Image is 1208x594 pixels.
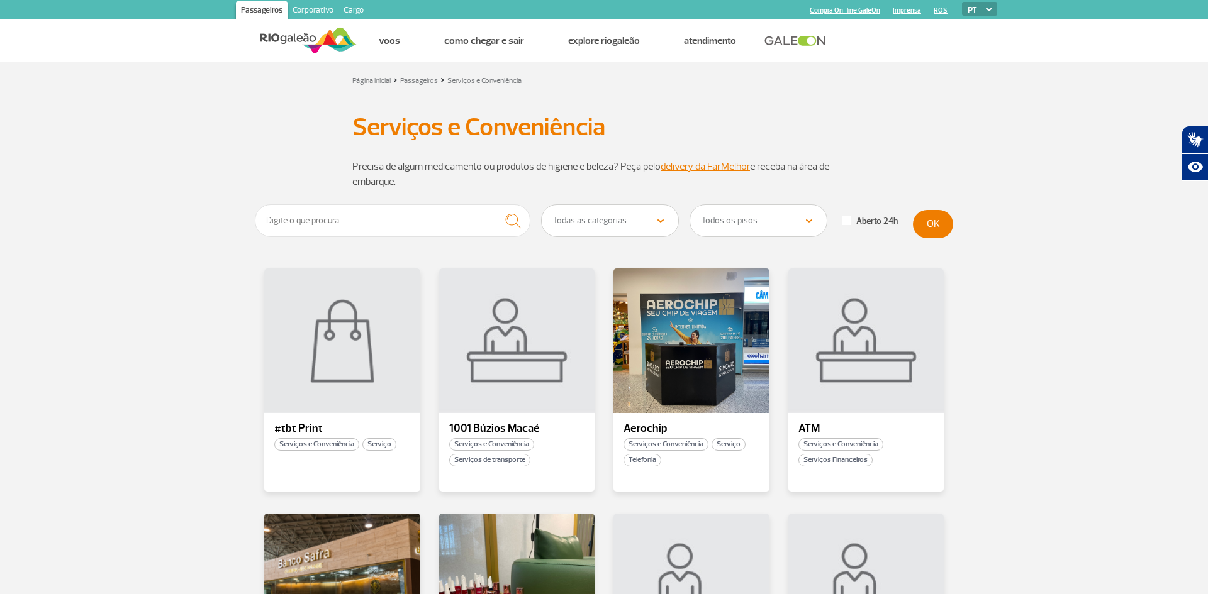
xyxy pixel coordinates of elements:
[661,160,750,173] a: delivery da FarMelhor
[913,210,953,238] button: OK
[1182,126,1208,153] button: Abrir tradutor de língua de sinais.
[842,216,898,227] label: Aberto 24h
[447,76,522,85] a: Serviços e Conveniência
[449,454,530,466] span: Serviços de transporte
[444,35,524,47] a: Como chegar e sair
[798,454,873,466] span: Serviços Financeiros
[624,422,759,435] p: Aerochip
[362,438,396,451] span: Serviço
[798,422,934,435] p: ATM
[449,422,585,435] p: 1001 Búzios Macaé
[393,72,398,87] a: >
[352,159,856,189] p: Precisa de algum medicamento ou produtos de higiene e beleza? Peça pelo e receba na área de embar...
[1182,126,1208,181] div: Plugin de acessibilidade da Hand Talk.
[449,438,534,451] span: Serviços e Conveniência
[712,438,746,451] span: Serviço
[684,35,736,47] a: Atendimento
[624,438,708,451] span: Serviços e Conveniência
[624,454,661,466] span: Telefonia
[934,6,948,14] a: RQS
[379,35,400,47] a: Voos
[352,76,391,85] a: Página inicial
[274,438,359,451] span: Serviços e Conveniência
[352,116,856,138] h1: Serviços e Conveniência
[236,1,288,21] a: Passageiros
[798,438,883,451] span: Serviços e Conveniência
[440,72,445,87] a: >
[338,1,369,21] a: Cargo
[893,6,921,14] a: Imprensa
[568,35,640,47] a: Explore RIOgaleão
[274,422,410,435] p: #tbt Print
[255,204,530,237] input: Digite o que procura
[810,6,880,14] a: Compra On-line GaleOn
[400,76,438,85] a: Passageiros
[288,1,338,21] a: Corporativo
[1182,153,1208,181] button: Abrir recursos assistivos.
